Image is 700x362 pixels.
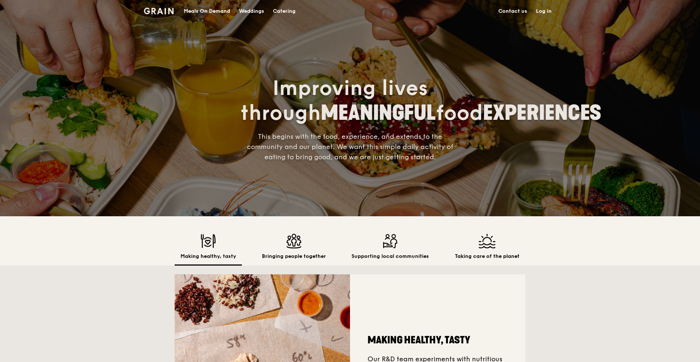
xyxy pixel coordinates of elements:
[368,334,508,347] h2: Making healthy, tasty
[239,0,264,22] div: Weddings
[262,253,326,260] h2: Bringing people together
[483,101,601,125] span: EXPERIENCES
[235,0,269,22] a: Weddings
[351,253,429,260] h2: Supporting local communities
[321,101,436,125] span: MEANINGFUL
[532,0,556,22] a: Log in
[240,76,601,126] span: Improving lives through food
[262,234,326,248] img: Bringing people together
[455,234,520,248] img: Taking care of the planet
[144,8,174,14] img: Grain
[455,253,520,260] h2: Taking care of the planet
[351,234,429,248] img: Supporting local communities
[180,234,236,248] img: Making healthy, tasty
[180,253,236,260] h2: Making healthy, tasty
[184,0,230,22] div: Meals On Demand
[247,133,453,161] span: This begins with the food, experience, and extends to the community and our planet. We want this ...
[269,0,300,22] a: Catering
[494,0,532,22] a: Contact us
[273,0,296,22] div: Catering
